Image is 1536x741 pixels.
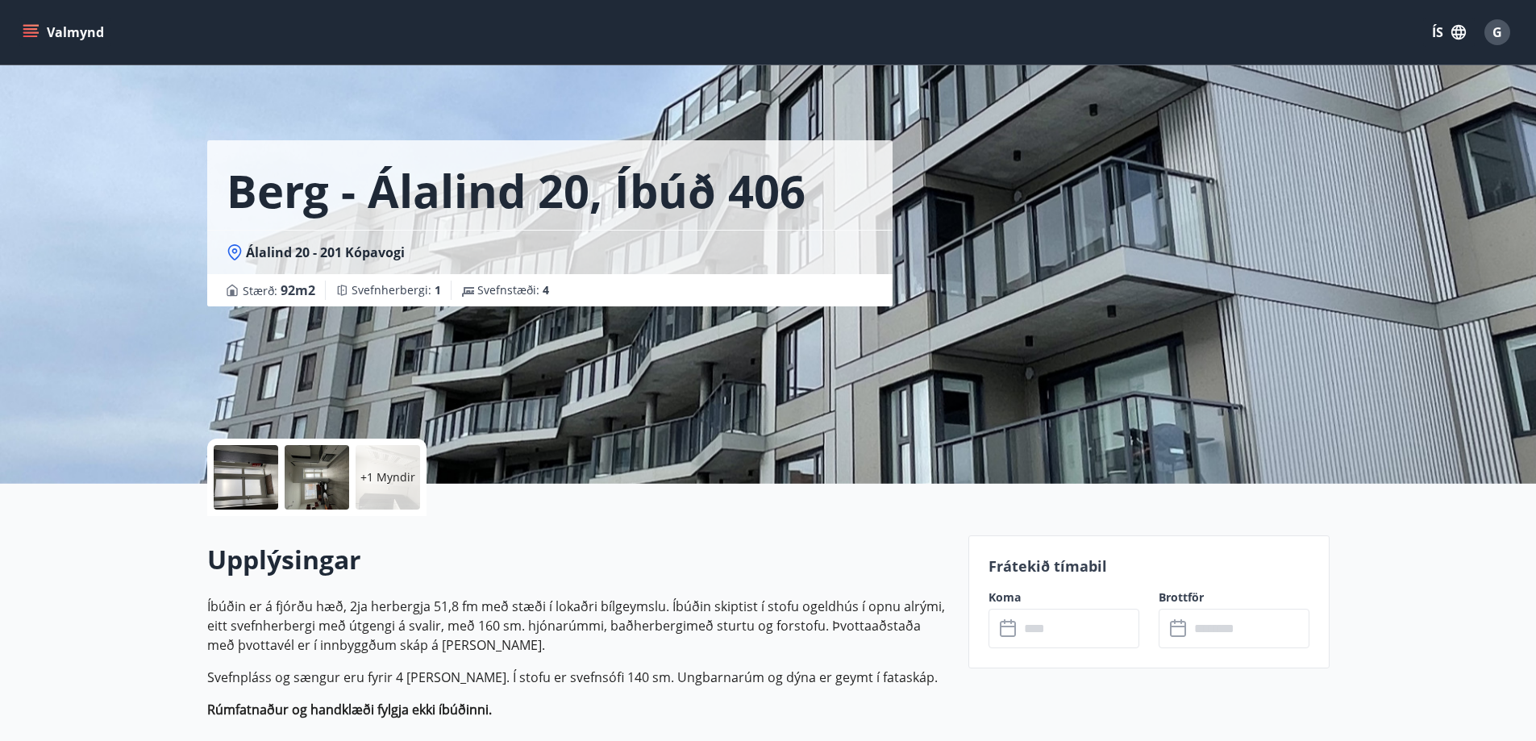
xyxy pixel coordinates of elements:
[1159,589,1309,606] label: Brottför
[227,160,805,221] h1: Berg - Álalind 20, íbúð 406
[281,281,315,299] span: 92 m2
[352,282,441,298] span: Svefnherbergi :
[19,18,110,47] button: menu
[435,282,441,298] span: 1
[360,469,415,485] p: +1 Myndir
[1423,18,1475,47] button: ÍS
[1492,23,1502,41] span: G
[243,281,315,300] span: Stærð :
[543,282,549,298] span: 4
[207,542,949,577] h2: Upplýsingar
[477,282,549,298] span: Svefnstæði :
[207,701,492,718] strong: Rúmfatnaður og handklæði fylgja ekki íbúðinni.
[246,244,405,261] span: Álalind 20 - 201 Kópavogi
[989,589,1139,606] label: Koma
[207,597,949,655] p: Íbúðin er á fjórðu hæð, 2ja herbergja 51,8 fm með stæði í lokaðri bílgeymslu. Íbúðin skiptist í s...
[207,668,949,687] p: Svefnpláss og sængur eru fyrir 4 [PERSON_NAME]. Í stofu er svefnsófi 140 sm. Ungbarnarúm og dýna ...
[989,556,1309,577] p: Frátekið tímabil
[1478,13,1517,52] button: G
